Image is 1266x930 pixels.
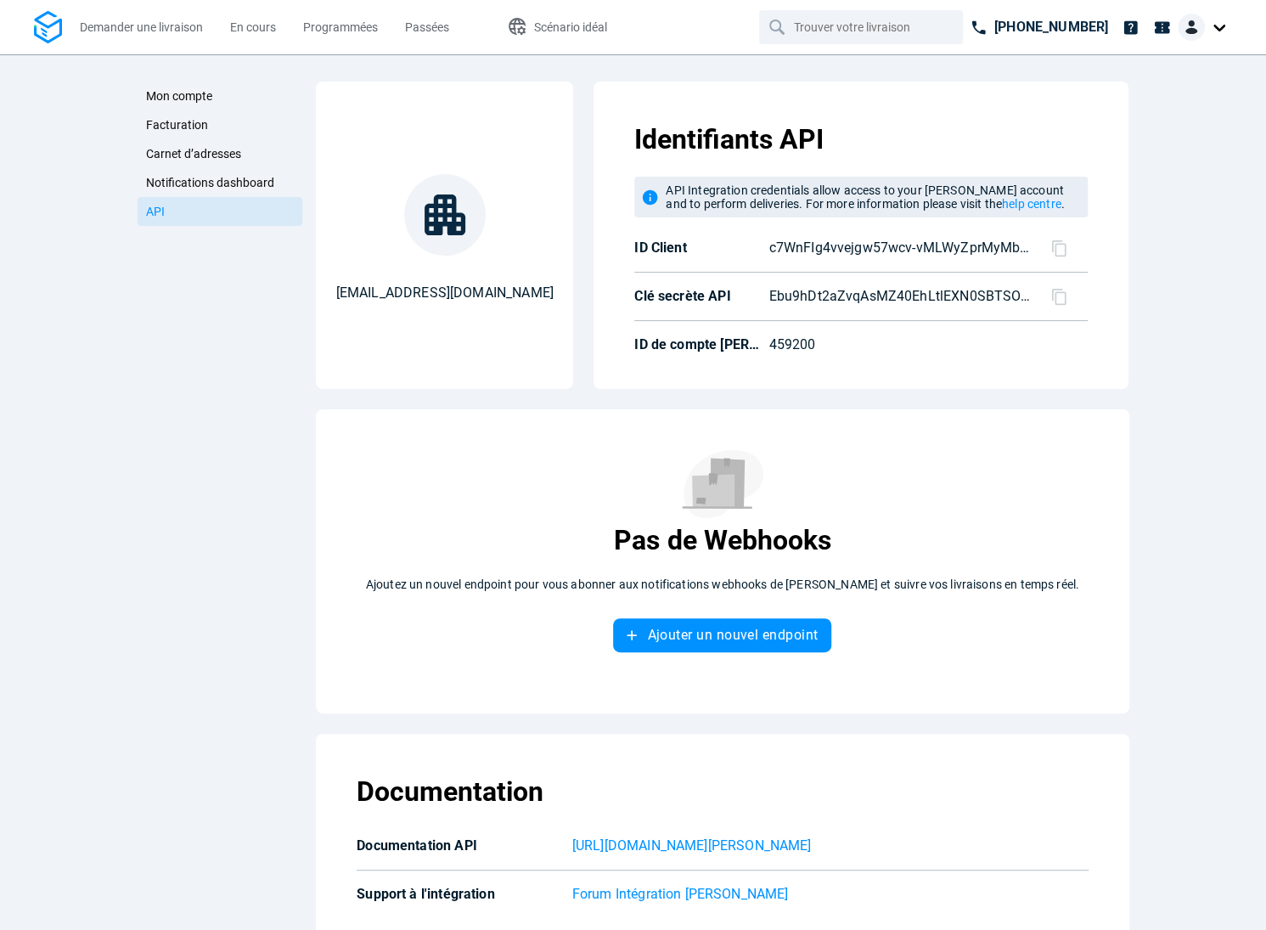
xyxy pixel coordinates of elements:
span: Mon compte [146,89,212,103]
span: API Integration credentials allow access to your [PERSON_NAME] account and to perform deliveries.... [666,183,1064,211]
span: En cours [230,20,276,34]
p: ID de compte [PERSON_NAME] [634,336,762,353]
span: API [146,205,165,218]
a: Carnet d’adresses [138,139,303,168]
span: Passées [405,20,449,34]
a: Mon compte [138,82,303,110]
p: [PHONE_NUMBER] [994,17,1108,37]
p: Documentation API [357,837,565,854]
p: c7WnFIg4vvejgw57wcv-vMLWyZprMyMbQ5ofv4C4dtc [768,238,1030,258]
button: Ajouter un nouvel endpoint [613,618,831,652]
span: Scénario idéal [534,20,607,34]
span: Facturation [146,118,208,132]
img: Client [1178,14,1205,41]
p: Ebu9hDt2aZvqAsMZ40EhLtlEXN0SBTSOoYMba_mvNcQ [768,286,1030,307]
a: [PHONE_NUMBER] [963,10,1115,44]
p: 459200 [768,335,1011,355]
p: Ajoutez un nouvel endpoint pour vous abonner aux notifications webhooks de [PERSON_NAME] et suivr... [366,578,1079,591]
span: Carnet d’adresses [146,147,241,161]
a: help centre [1002,197,1061,211]
span: Programmées [303,20,378,34]
img: No results found [682,450,763,518]
img: Logo [34,11,62,44]
p: Clé secrète API [634,288,762,305]
a: [URL][DOMAIN_NAME][PERSON_NAME] [572,836,1089,856]
a: Notifications dashboard [138,168,303,197]
a: Forum Intégration [PERSON_NAME] [572,884,1089,905]
p: ID Client [634,240,762,256]
p: [EMAIL_ADDRESS][DOMAIN_NAME] [336,283,554,303]
p: Pas de Webhooks [614,523,830,557]
a: API [138,197,303,226]
p: Documentation [357,775,543,809]
input: Trouver votre livraison [794,11,931,43]
p: Support à l'intégration [357,886,565,903]
span: Demander une livraison [80,20,203,34]
span: Ajouter un nouvel endpoint [647,628,818,642]
a: Facturation [138,110,303,139]
p: Identifiants API [634,122,1088,156]
span: Notifications dashboard [146,176,274,189]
